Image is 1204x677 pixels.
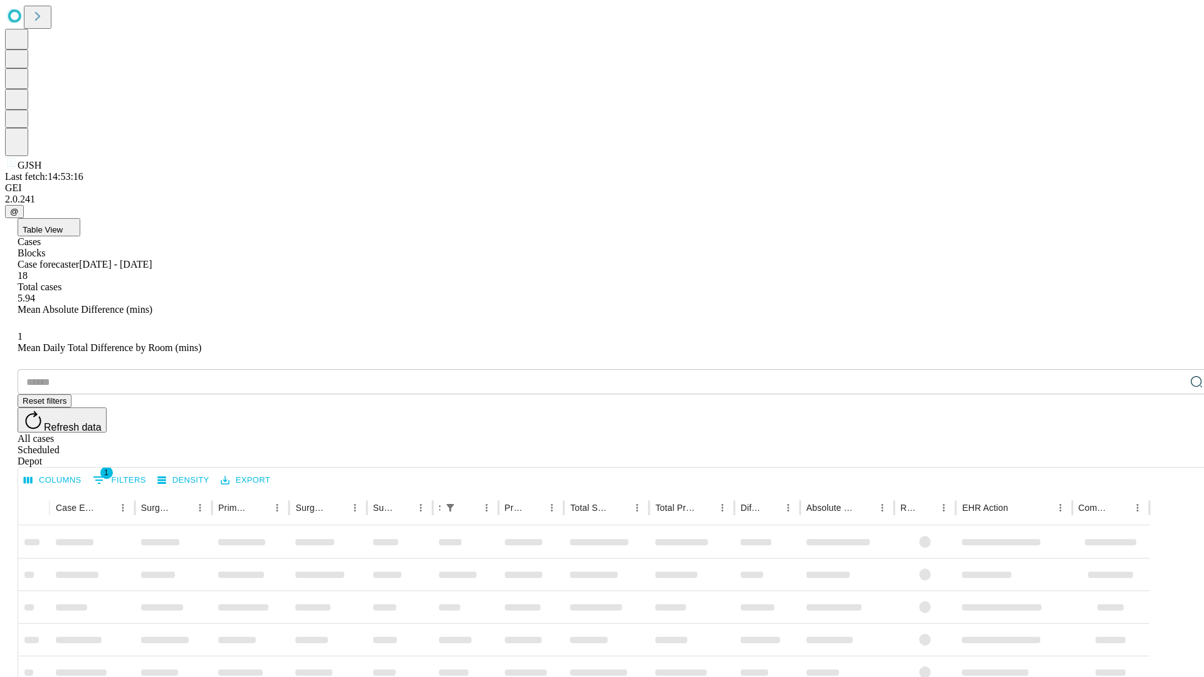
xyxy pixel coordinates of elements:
div: Case Epic Id [56,503,95,513]
button: Sort [1010,499,1027,517]
button: Sort [611,499,628,517]
span: Mean Daily Total Difference by Room (mins) [18,342,201,353]
button: Menu [268,499,286,517]
span: [DATE] - [DATE] [79,259,152,270]
button: Sort [460,499,478,517]
div: Absolute Difference [806,503,855,513]
button: Show filters [441,499,459,517]
button: Export [218,471,273,490]
div: Total Predicted Duration [655,503,695,513]
span: GJSH [18,160,41,171]
button: Sort [856,499,874,517]
div: Surgery Date [373,503,393,513]
span: Table View [23,225,63,234]
button: @ [5,205,24,218]
button: Menu [935,499,953,517]
button: Sort [251,499,268,517]
div: EHR Action [962,503,1008,513]
span: 1 [100,466,113,479]
button: Select columns [21,471,85,490]
button: Menu [874,499,891,517]
span: Reset filters [23,396,66,406]
div: Resolved in EHR [900,503,917,513]
button: Show filters [90,470,149,490]
div: Total Scheduled Duration [570,503,610,513]
div: Scheduled In Room Duration [439,503,440,513]
button: Menu [543,499,561,517]
span: Total cases [18,281,61,292]
button: Menu [1052,499,1069,517]
button: Menu [628,499,646,517]
button: Reset filters [18,394,71,407]
span: 18 [18,270,28,281]
div: Comments [1079,503,1110,513]
div: Surgery Name [295,503,327,513]
button: Menu [1129,499,1146,517]
button: Sort [1111,499,1129,517]
div: GEI [5,182,1199,194]
span: @ [10,207,19,216]
button: Table View [18,218,80,236]
button: Menu [191,499,209,517]
button: Menu [478,499,495,517]
button: Refresh data [18,407,107,433]
button: Menu [714,499,731,517]
button: Sort [394,499,412,517]
div: 1 active filter [441,499,459,517]
span: Mean Absolute Difference (mins) [18,304,152,315]
span: Case forecaster [18,259,79,270]
button: Sort [696,499,714,517]
div: Surgeon Name [141,503,172,513]
button: Sort [525,499,543,517]
button: Sort [97,499,114,517]
button: Sort [917,499,935,517]
button: Sort [762,499,779,517]
button: Menu [114,499,132,517]
div: Primary Service [218,503,250,513]
button: Menu [346,499,364,517]
div: Predicted In Room Duration [505,503,525,513]
div: 2.0.241 [5,194,1199,205]
button: Menu [412,499,430,517]
button: Sort [174,499,191,517]
span: 5.94 [18,293,35,303]
span: 1 [18,331,23,342]
button: Sort [329,499,346,517]
span: Last fetch: 14:53:16 [5,171,83,182]
div: Difference [741,503,761,513]
button: Density [154,471,213,490]
button: Menu [779,499,797,517]
span: Refresh data [44,422,102,433]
